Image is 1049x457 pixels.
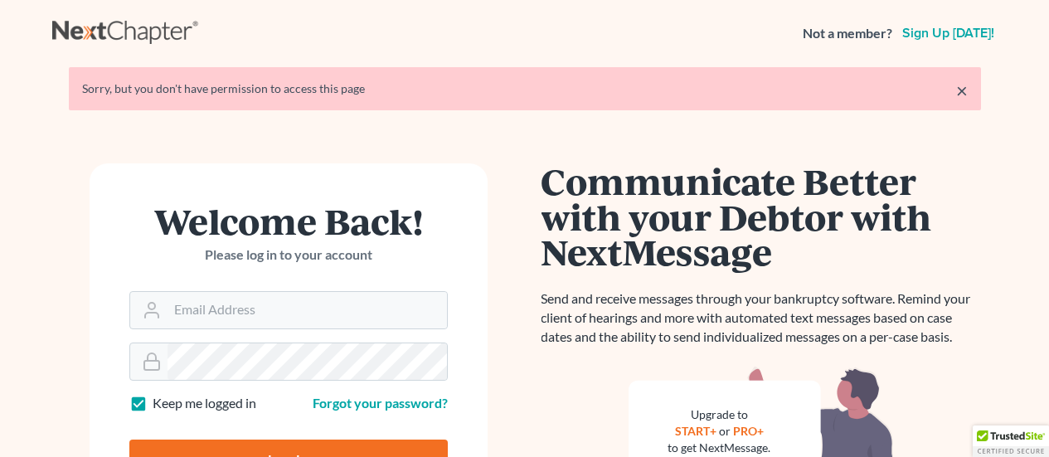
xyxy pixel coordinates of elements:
[973,425,1049,457] div: TrustedSite Certified
[899,27,998,40] a: Sign up [DATE]!
[956,80,968,100] a: ×
[675,424,716,438] a: START+
[129,246,448,265] p: Please log in to your account
[668,406,771,423] div: Upgrade to
[719,424,731,438] span: or
[313,395,448,411] a: Forgot your password?
[803,24,892,43] strong: Not a member?
[153,394,256,413] label: Keep me logged in
[668,440,771,456] div: to get NextMessage.
[733,424,764,438] a: PRO+
[541,289,981,347] p: Send and receive messages through your bankruptcy software. Remind your client of hearings and mo...
[82,80,968,97] div: Sorry, but you don't have permission to access this page
[541,163,981,270] h1: Communicate Better with your Debtor with NextMessage
[168,292,447,328] input: Email Address
[129,203,448,239] h1: Welcome Back!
